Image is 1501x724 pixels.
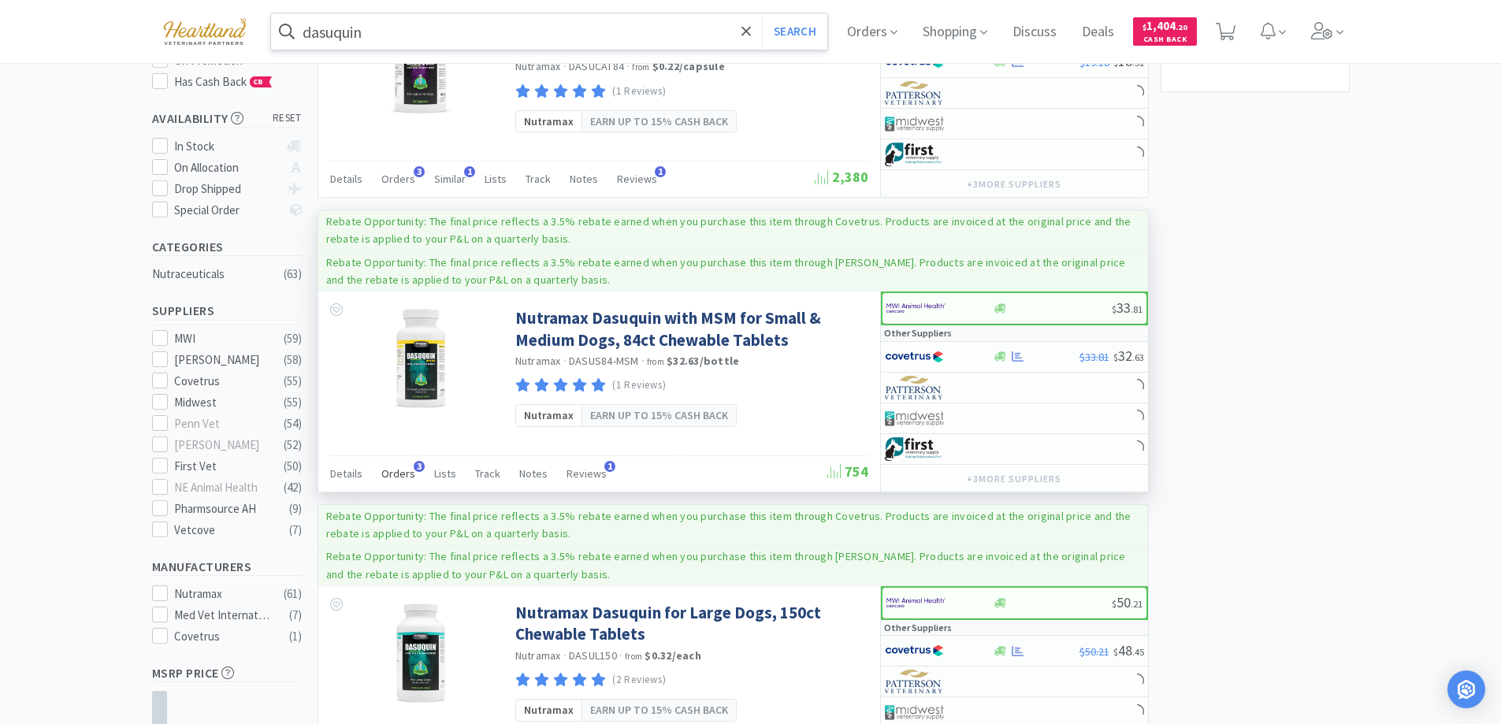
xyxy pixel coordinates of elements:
[485,172,507,186] span: Lists
[886,591,946,614] img: f6b2451649754179b5b4e0c70c3f7cb0_2.png
[563,59,567,73] span: ·
[289,627,302,646] div: ( 1 )
[434,466,456,481] span: Lists
[1133,10,1197,53] a: $1,404.20Cash Back
[273,110,302,127] span: reset
[515,404,737,426] a: NutramaxEarn up to 15% Cash Back
[884,325,952,340] p: Other Suppliers
[152,302,302,320] h5: Suppliers
[414,461,425,472] span: 3
[414,166,425,177] span: 3
[174,606,272,625] div: Med Vet International Direct
[1112,303,1116,315] span: $
[959,468,1068,490] button: +3more suppliers
[515,59,561,73] a: Nutramax
[284,436,302,455] div: ( 52 )
[667,354,739,368] strong: $32.63 / bottle
[152,558,302,576] h5: Manufacturers
[434,172,466,186] span: Similar
[612,377,666,394] p: (1 Reviews)
[381,466,415,481] span: Orders
[1113,646,1118,658] span: $
[289,521,302,540] div: ( 7 )
[464,166,475,177] span: 1
[289,499,302,518] div: ( 9 )
[884,620,952,635] p: Other Suppliers
[174,478,272,497] div: NE Animal Health
[625,651,642,662] span: from
[885,81,944,105] img: f5e969b455434c6296c6d81ef179fa71_3.png
[174,137,279,156] div: In Stock
[1131,303,1142,315] span: . 81
[271,13,828,50] input: Search by item, sku, manufacturer, ingredient, size...
[174,158,279,177] div: On Allocation
[959,173,1068,195] button: +3more suppliers
[1079,350,1109,364] span: $33.81
[1079,644,1109,659] span: $50.21
[326,549,1126,581] p: Rebate Opportunity: The final price reflects a 3.5% rebate earned when you purchase this item thr...
[617,172,657,186] span: Reviews
[251,77,266,87] span: CB
[1006,25,1063,39] a: Discuss
[885,700,944,724] img: 4dd14cff54a648ac9e977f0c5da9bc2e_5.png
[590,701,728,718] span: Earn up to 15% Cash Back
[326,214,1131,246] p: Rebate Opportunity: The final price reflects a 3.5% rebate earned when you purchase this item thr...
[1142,22,1146,32] span: $
[515,699,737,721] a: NutramaxEarn up to 15% Cash Back
[619,648,622,663] span: ·
[886,296,946,320] img: f6b2451649754179b5b4e0c70c3f7cb0_2.png
[284,457,302,476] div: ( 50 )
[1113,641,1144,659] span: 48
[326,509,1131,540] p: Rebate Opportunity: The final price reflects a 3.5% rebate earned when you purchase this item thr...
[370,602,472,704] img: 33fd03d97ade482f8f54581f8e5f34cb_406179.png
[381,172,415,186] span: Orders
[284,414,302,433] div: ( 54 )
[567,466,607,481] span: Reviews
[885,670,944,693] img: f5e969b455434c6296c6d81ef179fa71_3.png
[174,74,273,89] span: Has Cash Back
[174,521,272,540] div: Vetcove
[174,585,272,603] div: Nutramax
[626,59,630,73] span: ·
[174,329,272,348] div: MWI
[1112,299,1142,317] span: 33
[645,648,701,663] strong: $0.32 / each
[569,354,639,368] span: DASUS84-MSM
[1131,598,1142,610] span: . 21
[174,393,272,412] div: Midwest
[1447,670,1485,708] div: Open Intercom Messenger
[1112,593,1142,611] span: 50
[174,372,272,391] div: Covetrus
[370,13,472,116] img: ae75d09c3cca411d8bfd466ebd1fe763_406175.png
[289,606,302,625] div: ( 7 )
[370,307,472,410] img: 6733a2b046b64f6780bd8eedc0df5ea3_406172.png
[174,499,272,518] div: Pharmsource AH
[570,172,598,186] span: Notes
[152,265,280,284] div: Nutraceuticals
[284,478,302,497] div: ( 42 )
[885,112,944,136] img: 4dd14cff54a648ac9e977f0c5da9bc2e_5.png
[524,113,574,130] span: Nutramax
[515,307,864,351] a: Nutramax Dasuquin with MSM for Small & Medium Dogs, 84ct Chewable Tablets
[284,351,302,369] div: ( 58 )
[519,466,548,481] span: Notes
[815,168,868,186] span: 2,380
[515,110,737,132] a: NutramaxEarn up to 15% Cash Back
[284,393,302,412] div: ( 55 )
[641,354,645,368] span: ·
[1142,18,1187,33] span: 1,404
[330,172,362,186] span: Details
[174,627,272,646] div: Covetrus
[1176,22,1187,32] span: . 20
[524,701,574,718] span: Nutramax
[152,664,302,682] h5: MSRP Price
[885,345,944,369] img: 77fca1acd8b6420a9015268ca798ef17_1.png
[885,376,944,399] img: f5e969b455434c6296c6d81ef179fa71_3.png
[612,672,666,689] p: (2 Reviews)
[174,436,272,455] div: [PERSON_NAME]
[1076,25,1120,39] a: Deals
[152,238,302,256] h5: Categories
[655,166,666,177] span: 1
[885,407,944,430] img: 4dd14cff54a648ac9e977f0c5da9bc2e_5.png
[284,585,302,603] div: ( 61 )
